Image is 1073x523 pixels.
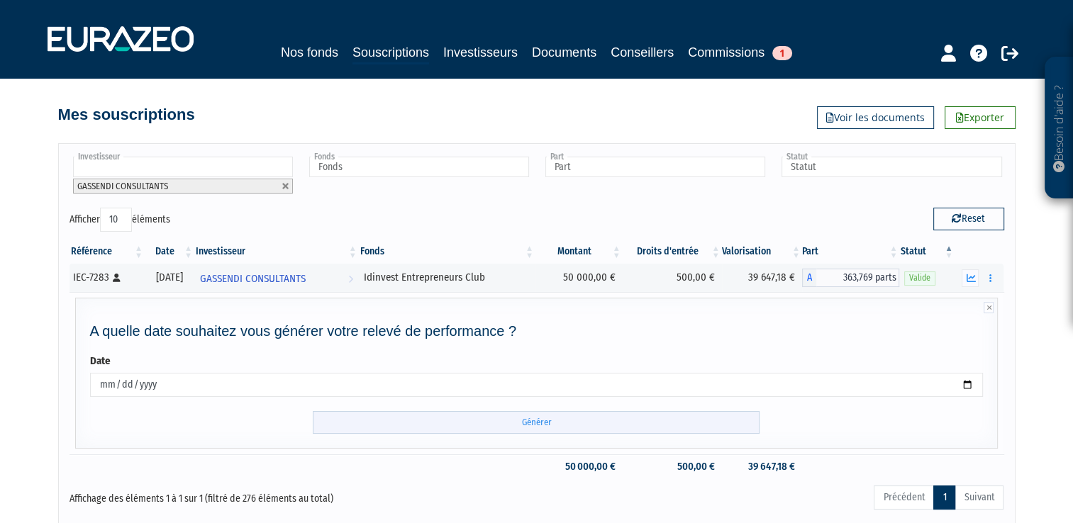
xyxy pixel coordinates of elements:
[90,323,984,339] h4: A quelle date souhaitez vous générer votre relevé de performance ?
[933,208,1004,230] button: Reset
[623,240,722,264] th: Droits d'entrée: activer pour trier la colonne par ordre croissant
[48,26,194,52] img: 1732889491-logotype_eurazeo_blanc_rvb.png
[623,454,722,479] td: 500,00 €
[113,274,121,282] i: [Français] Personne physique
[352,43,429,64] a: Souscriptions
[802,269,816,287] span: A
[348,266,353,292] i: Voir l'investisseur
[802,240,899,264] th: Part: activer pour trier la colonne par ordre croissant
[200,266,306,292] span: GASSENDI CONSULTANTS
[802,269,899,287] div: A - Idinvest Entrepreneurs Club
[58,106,195,123] h4: Mes souscriptions
[73,270,140,285] div: IEC-7283
[150,270,189,285] div: [DATE]
[443,43,518,62] a: Investisseurs
[899,240,955,264] th: Statut : activer pour trier la colonne par ordre d&eacute;croissant
[194,264,359,292] a: GASSENDI CONSULTANTS
[816,269,899,287] span: 363,769 parts
[313,411,760,434] input: Générer
[535,240,623,264] th: Montant: activer pour trier la colonne par ordre croissant
[281,43,338,62] a: Nos fonds
[70,208,170,232] label: Afficher éléments
[364,270,530,285] div: Idinvest Entrepreneurs Club
[359,240,535,264] th: Fonds: activer pour trier la colonne par ordre croissant
[100,208,132,232] select: Afficheréléments
[532,43,596,62] a: Documents
[70,240,145,264] th: Référence : activer pour trier la colonne par ordre croissant
[194,240,359,264] th: Investisseur: activer pour trier la colonne par ordre croissant
[817,106,934,129] a: Voir les documents
[145,240,194,264] th: Date: activer pour trier la colonne par ordre croissant
[90,354,111,369] label: Date
[70,484,447,507] div: Affichage des éléments 1 à 1 sur 1 (filtré de 276 éléments au total)
[904,271,935,285] span: Valide
[611,43,674,62] a: Conseillers
[722,454,802,479] td: 39 647,18 €
[722,264,802,292] td: 39 647,18 €
[77,181,168,191] span: GASSENDI CONSULTANTS
[623,264,722,292] td: 500,00 €
[933,485,955,510] a: 1
[1051,64,1067,192] p: Besoin d'aide ?
[688,43,792,62] a: Commissions1
[722,240,802,264] th: Valorisation: activer pour trier la colonne par ordre croissant
[535,264,623,292] td: 50 000,00 €
[535,454,623,479] td: 50 000,00 €
[772,46,792,60] span: 1
[945,106,1016,129] a: Exporter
